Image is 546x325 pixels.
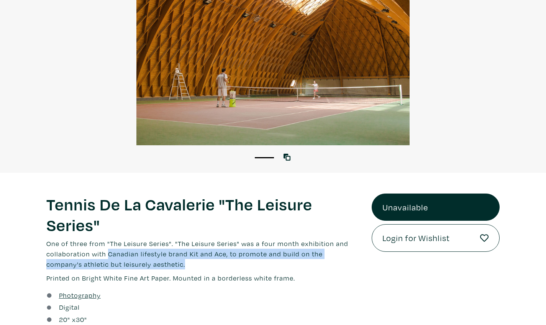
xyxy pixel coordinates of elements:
[46,273,360,283] p: Printed on Bright White Fine Art Paper. Mounted in a borderless white frame.
[372,194,500,221] a: Unavailable
[46,238,360,269] p: One of three from "The Leisure Series". "The Leisure Series" was a four month exhibition and coll...
[59,314,87,325] div: " x "
[255,157,274,158] button: 1 of 1
[59,315,67,324] span: 20
[76,315,84,324] span: 30
[372,224,500,252] a: Login for Wishlist
[46,194,360,235] h1: Tennis De La Cavalerie "The Leisure Series"
[59,302,80,312] a: Digital
[59,291,101,300] u: Photography
[59,290,101,300] a: Photography
[382,231,450,245] span: Login for Wishlist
